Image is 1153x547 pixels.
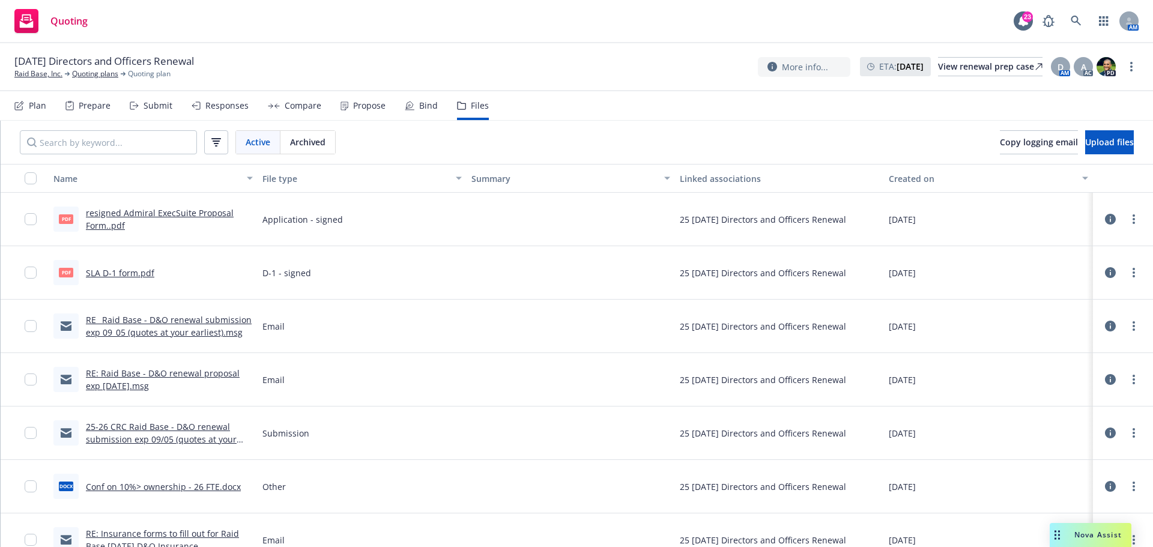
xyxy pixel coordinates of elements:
[1127,479,1141,494] a: more
[290,136,325,148] span: Archived
[50,16,88,26] span: Quoting
[1074,530,1122,540] span: Nova Assist
[25,267,37,279] input: Toggle Row Selected
[128,68,171,79] span: Quoting plan
[262,480,286,493] span: Other
[1085,130,1134,154] button: Upload files
[25,480,37,492] input: Toggle Row Selected
[86,314,252,338] a: RE_ Raid Base - D&O renewal submission exp 09_05 (quotes at your earliest).msg
[680,172,879,185] div: Linked associations
[25,427,37,439] input: Toggle Row Selected
[889,172,1075,185] div: Created on
[1124,59,1139,74] a: more
[144,101,172,110] div: Submit
[10,4,92,38] a: Quoting
[1127,212,1141,226] a: more
[1000,136,1078,148] span: Copy logging email
[25,213,37,225] input: Toggle Row Selected
[29,101,46,110] div: Plan
[879,60,924,73] span: ETA :
[1097,57,1116,76] img: photo
[1064,9,1088,33] a: Search
[675,164,884,193] button: Linked associations
[59,268,73,277] span: pdf
[889,534,916,546] span: [DATE]
[471,172,658,185] div: Summary
[1036,9,1061,33] a: Report a Bug
[25,534,37,546] input: Toggle Row Selected
[1127,372,1141,387] a: more
[782,61,828,73] span: More info...
[246,136,270,148] span: Active
[79,101,110,110] div: Prepare
[471,101,489,110] div: Files
[59,482,73,491] span: docx
[25,172,37,184] input: Select all
[889,320,916,333] span: [DATE]
[680,534,846,546] div: 25 [DATE] Directors and Officers Renewal
[353,101,386,110] div: Propose
[884,164,1093,193] button: Created on
[14,54,194,68] span: [DATE] Directors and Officers Renewal
[262,267,311,279] span: D-1 - signed
[680,373,846,386] div: 25 [DATE] Directors and Officers Renewal
[938,58,1043,76] div: View renewal prep case
[1081,61,1086,73] span: A
[1058,61,1064,73] span: D
[53,172,240,185] div: Name
[1092,9,1116,33] a: Switch app
[889,267,916,279] span: [DATE]
[889,373,916,386] span: [DATE]
[938,57,1043,76] a: View renewal prep case
[1127,265,1141,280] a: more
[897,61,924,72] strong: [DATE]
[680,213,846,226] div: 25 [DATE] Directors and Officers Renewal
[285,101,321,110] div: Compare
[889,480,916,493] span: [DATE]
[205,101,249,110] div: Responses
[25,373,37,385] input: Toggle Row Selected
[419,101,438,110] div: Bind
[1127,533,1141,547] a: more
[1127,319,1141,333] a: more
[262,172,449,185] div: File type
[86,481,241,492] a: Conf on 10%> ownership - 26 FTE.docx
[258,164,467,193] button: File type
[680,320,846,333] div: 25 [DATE] Directors and Officers Renewal
[59,214,73,223] span: pdf
[262,373,285,386] span: Email
[889,213,916,226] span: [DATE]
[1085,136,1134,148] span: Upload files
[262,213,343,226] span: Application - signed
[14,68,62,79] a: Raid Base, Inc.
[680,267,846,279] div: 25 [DATE] Directors and Officers Renewal
[86,267,154,279] a: SLA D-1 form.pdf
[49,164,258,193] button: Name
[262,534,285,546] span: Email
[758,57,850,77] button: More info...
[25,320,37,332] input: Toggle Row Selected
[1127,426,1141,440] a: more
[86,367,240,391] a: RE: Raid Base - D&O renewal proposal exp [DATE].msg
[86,207,234,231] a: resigned Admiral ExecSuite Proposal Form..pdf
[680,480,846,493] div: 25 [DATE] Directors and Officers Renewal
[72,68,118,79] a: Quoting plans
[262,427,309,440] span: Submission
[467,164,676,193] button: Summary
[1022,11,1033,22] div: 23
[889,427,916,440] span: [DATE]
[1050,523,1065,547] div: Drag to move
[262,320,285,333] span: Email
[1050,523,1131,547] button: Nova Assist
[680,427,846,440] div: 25 [DATE] Directors and Officers Renewal
[20,130,197,154] input: Search by keyword...
[1000,130,1078,154] button: Copy logging email
[86,421,237,458] a: 25-26 CRC Raid Base - D&O renewal submission exp 09/05 (quotes at your earliest opportunity).msg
